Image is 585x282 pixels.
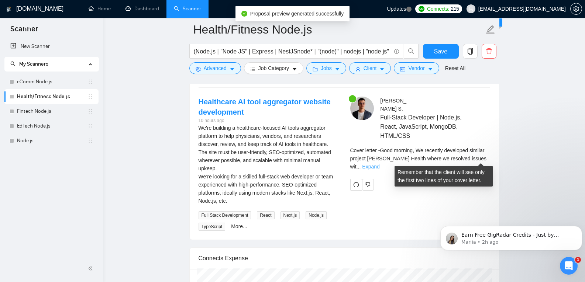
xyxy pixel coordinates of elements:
[230,66,235,72] span: caret-down
[423,44,459,59] button: Save
[395,166,493,187] div: Remember that the client will see only the first two lines of your cover letter.
[250,66,255,72] span: bars
[350,146,490,171] div: Remember that the client will see only the first two lines of your cover letter.
[468,6,474,11] span: user
[482,44,496,59] button: delete
[400,66,405,72] span: idcard
[199,223,226,231] span: TypeScript
[404,48,418,55] span: search
[88,265,95,272] span: double-left
[349,62,391,74] button: userClientcaret-down
[4,24,44,39] span: Scanner
[364,64,377,72] span: Client
[357,164,361,170] span: ...
[87,79,93,85] span: holder
[17,104,87,119] a: Fintech Node.js
[365,182,371,188] span: dislike
[89,6,111,12] a: homeHome
[10,61,16,66] span: search
[204,64,227,72] span: Advanced
[463,48,477,55] span: copy
[362,164,379,170] a: Expand
[387,6,406,12] span: Updates
[404,44,419,59] button: search
[6,3,11,15] img: logo
[4,74,99,89] li: eComm Node.js
[125,6,159,12] a: dashboardDashboard
[250,11,344,17] span: Proposal preview generated successfully
[571,6,582,12] span: setting
[194,47,391,56] input: Search Freelance Jobs...
[489,20,499,25] span: New
[434,47,447,56] span: Save
[451,5,459,13] span: 215
[351,182,362,188] span: redo
[10,39,93,54] a: New Scanner
[244,62,303,74] button: barsJob Categorycaret-down
[87,94,93,100] span: holder
[321,64,332,72] span: Jobs
[394,49,399,54] span: info-circle
[4,104,99,119] li: Fintech Node.js
[17,133,87,148] a: Node.js
[258,64,289,72] span: Job Category
[362,179,374,191] button: dislike
[193,20,484,39] input: Scanner name...
[4,89,99,104] li: Health/Fitness Node.js
[87,108,93,114] span: holder
[482,48,496,55] span: delete
[486,25,495,34] span: edit
[199,98,331,116] a: Healthcare AI tool aggregator website development
[4,119,99,133] li: EdTech Node.js
[17,74,87,89] a: eComm Node.js
[241,11,247,17] span: check-circle
[199,211,251,219] span: Full Stack Development
[570,3,582,15] button: setting
[4,39,99,54] li: New Scanner
[199,117,338,124] div: 10 hours ago
[380,98,406,112] span: [PERSON_NAME] S .
[350,179,362,191] button: redo
[87,123,93,129] span: holder
[570,6,582,12] a: setting
[427,5,449,13] span: Connects:
[437,210,585,262] iframe: Intercom notifications message
[19,61,48,67] span: My Scanners
[17,119,87,133] a: EdTech Node.js
[292,66,297,72] span: caret-down
[306,211,327,219] span: Node.js
[560,257,578,275] iframe: Intercom live chat
[350,147,487,170] span: Cover letter - Good morning, We recently developed similar project [PERSON_NAME] Health where we ...
[10,61,48,67] span: My Scanners
[199,248,490,269] div: Connects Expense
[380,113,468,140] span: Full-Stack Developer | Node.js, React, JavaScript, MongoDB, HTML/CSS
[281,211,300,219] span: Next.js
[174,6,201,12] a: searchScanner
[4,133,99,148] li: Node.js
[335,66,340,72] span: caret-down
[463,44,478,59] button: copy
[306,62,346,74] button: folderJobscaret-down
[445,64,465,72] a: Reset All
[379,66,385,72] span: caret-down
[313,66,318,72] span: folder
[350,97,374,120] img: c1sLie6CP5IKJCnbWHCK4Rf171DBwJ92PNC5Y9MDWaiG_WHTB3_P8a4IvP59ig95Wx
[196,66,201,72] span: setting
[87,138,93,144] span: holder
[394,62,439,74] button: idcardVendorcaret-down
[575,257,581,263] span: 1
[355,66,361,72] span: user
[419,6,424,12] img: upwork-logo.png
[189,62,241,74] button: settingAdvancedcaret-down
[257,211,274,219] span: React
[408,64,424,72] span: Vendor
[428,66,433,72] span: caret-down
[231,223,247,229] a: More...
[17,89,87,104] a: Health/Fitness Node.js
[199,124,338,205] div: We're building a healthcare-focused AI tools aggregator platform to help physicians, vendors, and...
